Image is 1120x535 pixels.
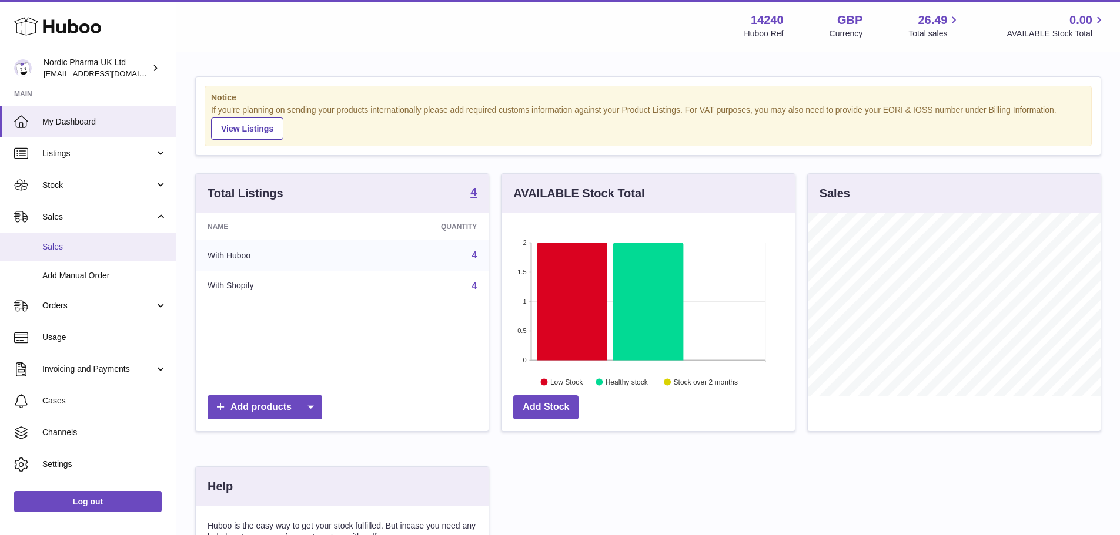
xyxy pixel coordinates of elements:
div: Currency [830,28,863,39]
a: Log out [14,491,162,512]
a: Add Stock [513,395,579,419]
div: Nordic Pharma UK Ltd [44,57,149,79]
span: Sales [42,211,155,223]
td: With Shopify [196,271,354,301]
text: Healthy stock [606,378,648,386]
img: internalAdmin-14240@internal.huboo.com [14,59,32,77]
td: With Huboo [196,240,354,271]
div: Huboo Ref [744,28,784,39]
span: AVAILABLE Stock Total [1007,28,1106,39]
span: My Dashboard [42,116,167,127]
strong: GBP [837,12,862,28]
text: 1.5 [518,268,527,275]
th: Name [196,213,354,240]
span: Sales [42,241,167,253]
span: Invoicing and Payments [42,364,155,375]
span: 26.49 [918,12,947,28]
strong: Notice [211,92,1085,103]
text: 0.5 [518,327,527,334]
text: 1 [523,298,527,305]
text: Stock over 2 months [674,378,738,386]
span: Orders [42,300,155,311]
text: 2 [523,239,527,246]
h3: AVAILABLE Stock Total [513,186,644,201]
span: Settings [42,459,167,470]
th: Quantity [354,213,489,240]
text: Low Stock [550,378,583,386]
a: Add products [208,395,322,419]
span: Usage [42,332,167,343]
a: 26.49 Total sales [908,12,961,39]
a: View Listings [211,117,283,140]
text: 0 [523,356,527,364]
span: Listings [42,148,155,159]
h3: Help [208,479,233,494]
div: If you're planning on sending your products internationally please add required customs informati... [211,105,1085,140]
a: 0.00 AVAILABLE Stock Total [1007,12,1106,39]
a: 4 [472,281,477,291]
span: Add Manual Order [42,270,167,281]
strong: 14240 [751,12,784,28]
h3: Total Listings [208,186,283,201]
span: Total sales [908,28,961,39]
strong: 4 [470,186,477,198]
a: 4 [472,250,477,260]
span: Channels [42,427,167,438]
h3: Sales [820,186,850,201]
span: Cases [42,395,167,406]
span: Stock [42,180,155,191]
span: 0.00 [1069,12,1092,28]
a: 4 [470,186,477,200]
span: [EMAIL_ADDRESS][DOMAIN_NAME] [44,69,173,78]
